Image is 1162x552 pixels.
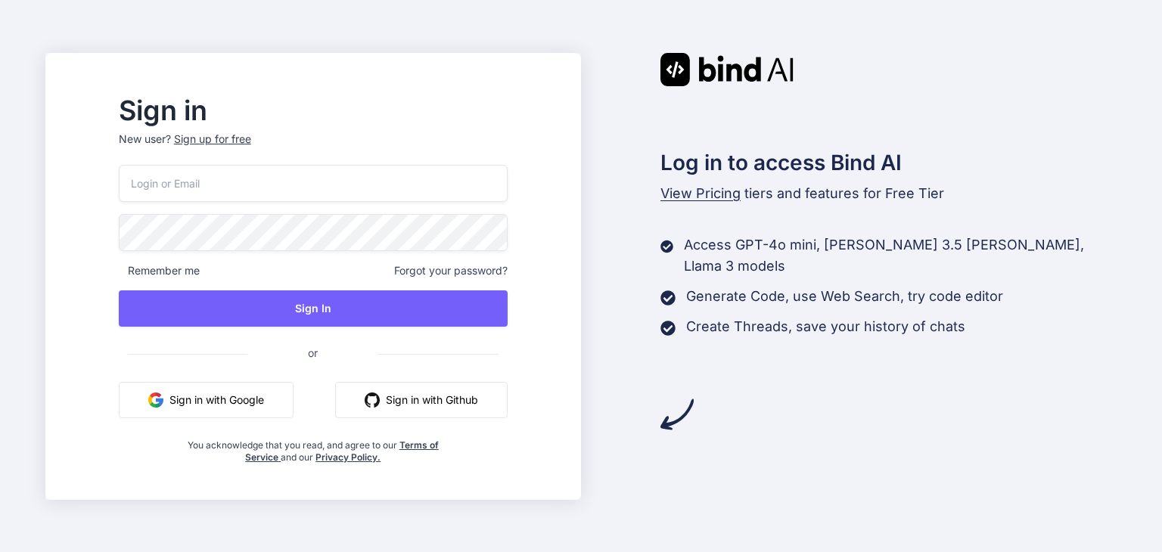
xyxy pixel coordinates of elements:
p: Generate Code, use Web Search, try code editor [686,286,1003,307]
p: Create Threads, save your history of chats [686,316,965,337]
button: Sign In [119,290,508,327]
p: New user? [119,132,508,165]
span: Remember me [119,263,200,278]
img: github [365,392,380,408]
img: google [148,392,163,408]
p: tiers and features for Free Tier [660,183,1117,204]
h2: Log in to access Bind AI [660,147,1117,178]
a: Terms of Service [245,439,439,463]
p: Access GPT-4o mini, [PERSON_NAME] 3.5 [PERSON_NAME], Llama 3 models [684,234,1117,277]
span: Forgot your password? [394,263,508,278]
img: Bind AI logo [660,53,794,86]
span: View Pricing [660,185,741,201]
input: Login or Email [119,165,508,202]
h2: Sign in [119,98,508,122]
div: You acknowledge that you read, and agree to our and our [183,430,443,464]
a: Privacy Policy. [315,451,381,463]
div: Sign up for free [174,132,251,147]
img: arrow [660,398,694,431]
span: or [247,334,378,371]
button: Sign in with Github [335,382,508,418]
button: Sign in with Google [119,382,294,418]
